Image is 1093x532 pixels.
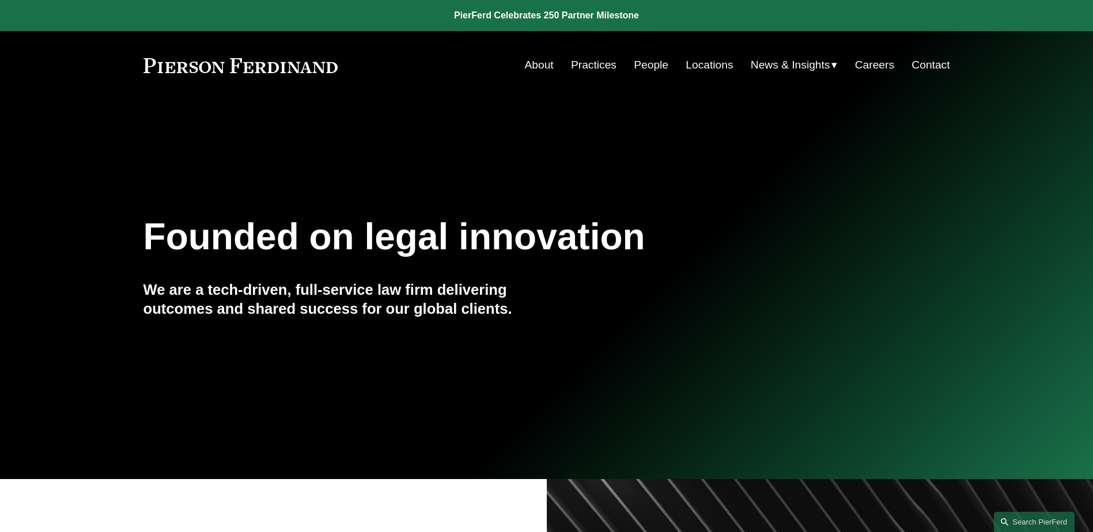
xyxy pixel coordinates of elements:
h4: We are a tech-driven, full-service law firm delivering outcomes and shared success for our global... [143,280,547,318]
a: Search this site [994,512,1075,532]
a: Practices [571,54,617,76]
a: Careers [855,54,894,76]
a: folder dropdown [751,54,838,76]
a: Contact [912,54,950,76]
a: About [525,54,554,76]
span: News & Insights [751,55,830,75]
h1: Founded on legal innovation [143,216,816,258]
a: Locations [686,54,733,76]
a: People [634,54,668,76]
